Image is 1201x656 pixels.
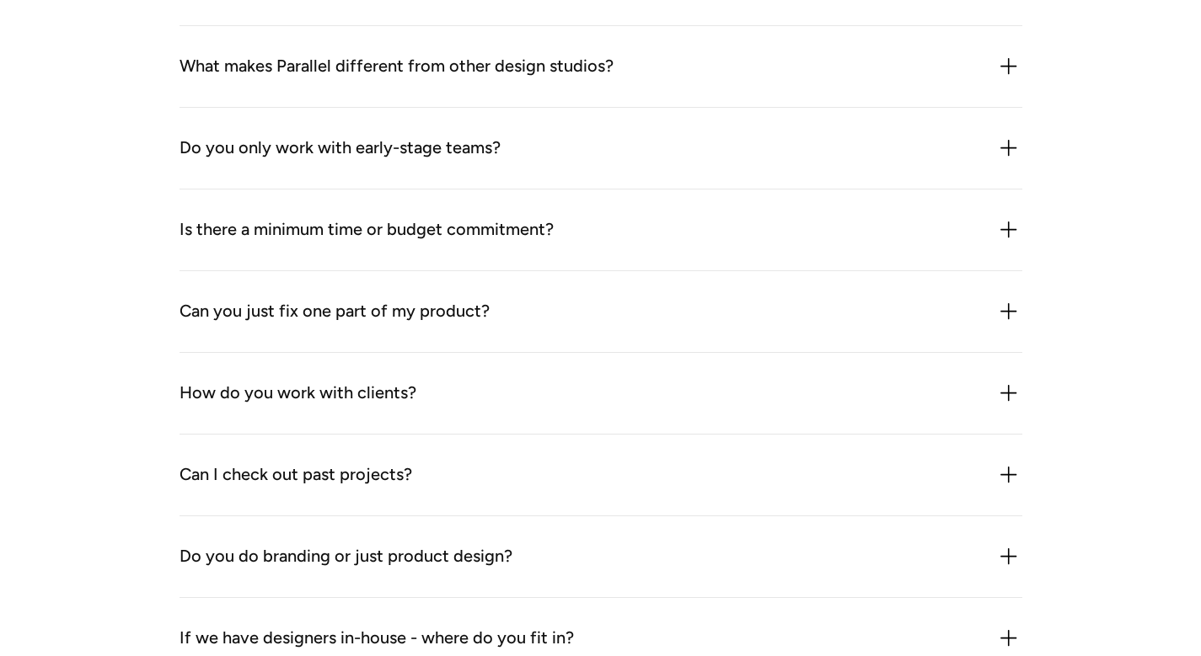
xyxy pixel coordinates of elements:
div: If we have designers in-house - where do you fit in? [180,625,574,652]
div: Is there a minimum time or budget commitment? [180,216,554,243]
div: Can you just fix one part of my product? [180,298,490,325]
div: Do you do branding or just product design? [180,543,512,570]
div: Can I check out past projects? [180,461,412,488]
div: How do you work with clients? [180,380,416,407]
div: Do you only work with early-stage teams? [180,135,501,162]
div: What makes Parallel different from other design studios? [180,53,614,80]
